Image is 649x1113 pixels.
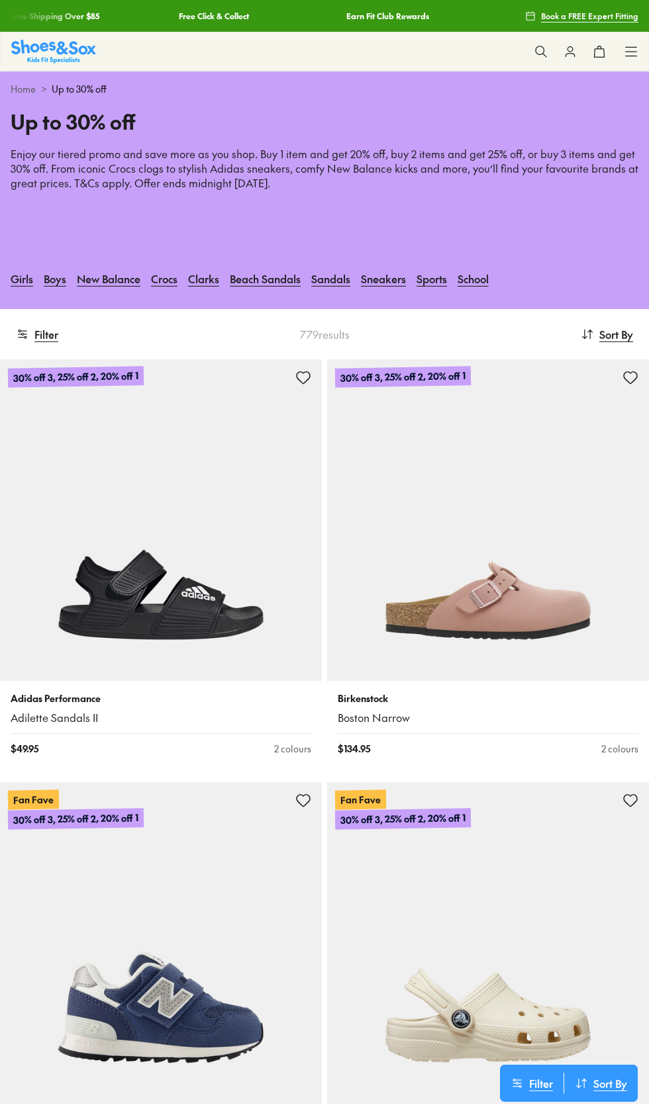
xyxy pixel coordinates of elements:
[601,742,638,756] div: 2 colours
[599,326,633,342] span: Sort By
[151,264,177,293] a: Crocs
[338,711,638,725] a: Boston Narrow
[230,264,301,293] a: Beach Sandals
[274,742,311,756] div: 2 colours
[52,82,107,96] span: Up to 30% off
[335,809,471,830] p: 30% off 3, 25% off 2, 20% off 1
[327,782,649,1104] a: Fan Fave30% off 3, 25% off 2, 20% off 1
[335,367,471,388] p: 30% off 3, 25% off 2, 20% off 1
[525,4,638,28] a: Book a FREE Expert Fitting
[16,320,58,349] button: Filter
[311,264,350,293] a: Sandals
[458,264,489,293] a: School
[417,264,447,293] a: Sports
[188,264,219,293] a: Clarks
[500,1073,564,1094] button: Filter
[11,147,638,248] p: Enjoy our tiered promo and save more as you shop. Buy 1 item and get 20% off, buy 2 items and get...
[11,40,96,63] img: SNS_Logo_Responsive.svg
[327,359,649,681] a: 30% off 3, 25% off 2, 20% off 1
[11,82,638,96] div: >
[8,790,59,810] p: Fan Fave
[593,1075,627,1091] span: Sort By
[335,790,386,810] p: Fan Fave
[77,264,140,293] a: New Balance
[11,82,36,96] a: Home
[44,264,66,293] a: Boys
[11,742,38,756] span: $ 49.95
[338,742,370,756] span: $ 134.95
[11,264,33,293] a: Girls
[11,691,311,705] p: Adidas Performance
[8,367,144,388] p: 30% off 3, 25% off 2, 20% off 1
[581,320,633,349] button: Sort By
[564,1073,638,1094] button: Sort By
[361,264,406,293] a: Sneakers
[338,691,638,705] p: Birkenstock
[541,10,638,22] span: Book a FREE Expert Fitting
[11,40,96,63] a: Shoes & Sox
[11,107,638,136] h1: Up to 30% off
[11,711,311,725] a: Adilette Sandals II
[8,809,144,830] p: 30% off 3, 25% off 2, 20% off 1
